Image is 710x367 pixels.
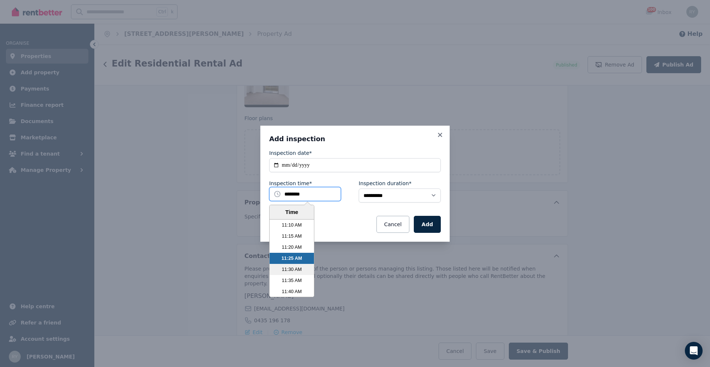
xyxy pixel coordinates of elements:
[269,180,312,187] label: Inspection time*
[270,231,314,242] li: 11:15 AM
[376,216,409,233] button: Cancel
[270,264,314,275] li: 11:30 AM
[270,220,314,297] ul: Time
[269,135,441,143] h3: Add inspection
[270,275,314,286] li: 11:35 AM
[269,149,312,157] label: Inspection date*
[270,242,314,253] li: 11:20 AM
[359,180,412,187] label: Inspection duration*
[271,208,312,217] div: Time
[270,220,314,231] li: 11:10 AM
[270,286,314,297] li: 11:40 AM
[270,253,314,264] li: 11:25 AM
[685,342,703,360] div: Open Intercom Messenger
[414,216,441,233] button: Add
